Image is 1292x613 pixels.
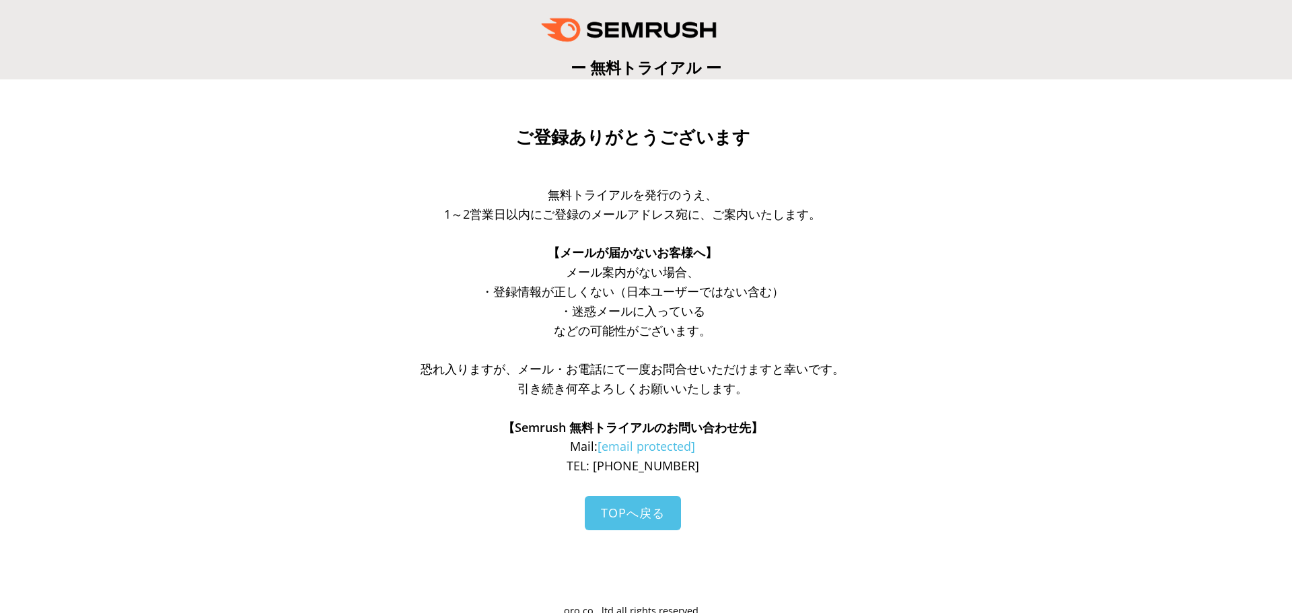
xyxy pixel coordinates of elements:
[554,322,711,338] span: などの可能性がございます。
[560,303,705,319] span: ・迷惑メールに入っている
[567,458,699,474] span: TEL: [PHONE_NUMBER]
[598,438,695,454] a: [email protected]
[570,438,695,454] span: Mail:
[601,505,665,521] span: TOPへ戻る
[566,264,699,280] span: メール案内がない場合、
[503,419,763,435] span: 【Semrush 無料トライアルのお問い合わせ先】
[548,186,717,203] span: 無料トライアルを発行のうえ、
[421,361,845,377] span: 恐れ入りますが、メール・お電話にて一度お問合せいただけますと幸いです。
[585,496,681,530] a: TOPへ戻る
[481,283,784,299] span: ・登録情報が正しくない（日本ユーザーではない含む）
[571,57,721,78] span: ー 無料トライアル ー
[444,206,821,222] span: 1～2営業日以内にご登録のメールアドレス宛に、ご案内いたします。
[515,127,750,147] span: ご登録ありがとうございます
[548,244,717,260] span: 【メールが届かないお客様へ】
[517,380,748,396] span: 引き続き何卒よろしくお願いいたします。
